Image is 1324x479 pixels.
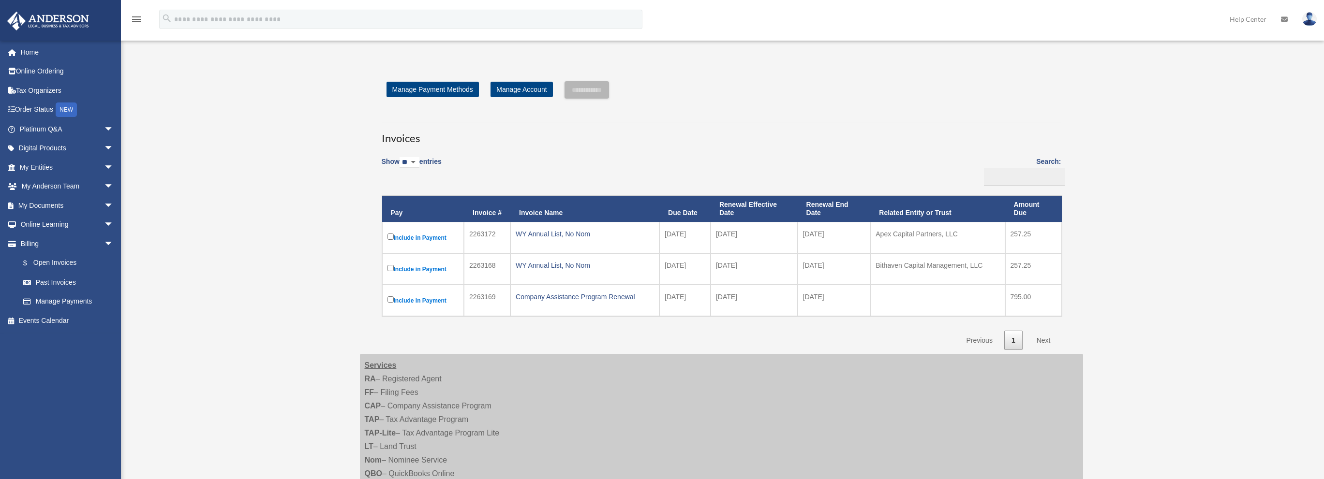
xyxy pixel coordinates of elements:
a: My Entitiesarrow_drop_down [7,158,128,177]
strong: Nom [365,456,382,464]
td: [DATE] [798,222,871,253]
span: arrow_drop_down [104,158,123,177]
a: $Open Invoices [14,253,119,273]
a: menu [131,17,142,25]
input: Search: [984,168,1065,186]
strong: QBO [365,469,382,478]
a: Platinum Q&Aarrow_drop_down [7,119,128,139]
span: arrow_drop_down [104,196,123,216]
span: arrow_drop_down [104,234,123,254]
td: Apex Capital Partners, LLC [870,222,1005,253]
a: Previous [959,331,999,350]
th: Due Date: activate to sort column ascending [659,196,711,222]
a: Past Invoices [14,273,123,292]
a: Home [7,43,128,62]
a: Manage Account [491,82,552,97]
span: arrow_drop_down [104,119,123,139]
th: Renewal End Date: activate to sort column ascending [798,196,871,222]
i: menu [131,14,142,25]
label: Search: [981,156,1061,186]
strong: TAP [365,415,380,423]
div: WY Annual List, No Nom [516,227,654,241]
input: Include in Payment [387,296,394,303]
select: Showentries [400,157,419,168]
label: Show entries [382,156,442,178]
div: NEW [56,102,77,117]
td: Bithaven Capital Management, LLC [870,253,1005,285]
th: Related Entity or Trust: activate to sort column ascending [870,196,1005,222]
span: arrow_drop_down [104,215,123,235]
span: arrow_drop_down [104,177,123,197]
input: Include in Payment [387,233,394,240]
a: My Documentsarrow_drop_down [7,196,128,215]
td: [DATE] [659,222,711,253]
strong: FF [365,388,374,396]
a: Online Learningarrow_drop_down [7,215,128,234]
a: 1 [1004,331,1023,350]
a: Next [1029,331,1058,350]
th: Invoice #: activate to sort column ascending [464,196,510,222]
th: Renewal Effective Date: activate to sort column ascending [711,196,798,222]
td: [DATE] [798,285,871,316]
td: [DATE] [798,253,871,285]
div: Company Assistance Program Renewal [516,290,654,304]
strong: Services [365,361,397,369]
input: Include in Payment [387,265,394,271]
a: Billingarrow_drop_down [7,234,123,253]
span: arrow_drop_down [104,139,123,159]
td: 2263172 [464,222,510,253]
img: Anderson Advisors Platinum Portal [4,12,92,30]
td: 2263168 [464,253,510,285]
label: Include in Payment [387,263,459,275]
td: 257.25 [1005,253,1062,285]
td: [DATE] [711,222,798,253]
a: Digital Productsarrow_drop_down [7,139,128,158]
td: 2263169 [464,285,510,316]
label: Include in Payment [387,294,459,306]
a: Events Calendar [7,311,128,330]
td: [DATE] [711,253,798,285]
a: Manage Payments [14,292,123,311]
img: User Pic [1302,12,1317,26]
strong: TAP-Lite [365,429,396,437]
strong: LT [365,442,373,450]
a: Online Ordering [7,62,128,81]
strong: RA [365,375,376,383]
div: WY Annual List, No Nom [516,259,654,272]
a: Tax Organizers [7,81,128,100]
a: Manage Payment Methods [387,82,479,97]
span: $ [29,257,33,269]
th: Amount Due: activate to sort column ascending [1005,196,1062,222]
td: [DATE] [659,285,711,316]
h3: Invoices [382,122,1061,146]
i: search [162,13,172,24]
td: 795.00 [1005,285,1062,316]
a: Order StatusNEW [7,100,128,120]
a: My Anderson Teamarrow_drop_down [7,177,128,196]
th: Pay: activate to sort column descending [382,196,464,222]
td: [DATE] [711,285,798,316]
strong: CAP [365,402,381,410]
label: Include in Payment [387,232,459,244]
td: [DATE] [659,253,711,285]
td: 257.25 [1005,222,1062,253]
th: Invoice Name: activate to sort column ascending [510,196,659,222]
